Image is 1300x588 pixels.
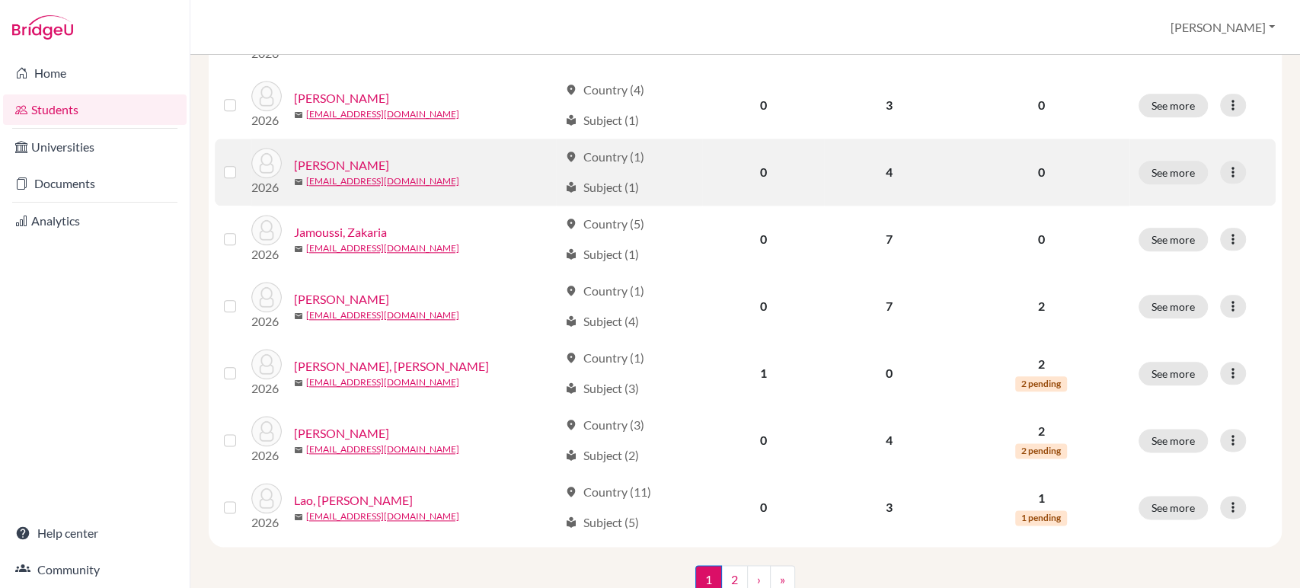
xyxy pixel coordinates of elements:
span: mail [294,513,303,522]
span: location_on [565,352,577,364]
button: See more [1139,295,1208,318]
p: 1 [962,489,1120,507]
a: Help center [3,518,187,548]
td: 1 [702,340,824,407]
span: local_library [565,248,577,260]
img: Laha, Anushka [251,416,282,446]
a: [EMAIL_ADDRESS][DOMAIN_NAME] [306,375,459,389]
img: Jenkins, Henry [251,282,282,312]
a: Jamoussi, Zakaria [294,223,387,241]
span: mail [294,379,303,388]
a: [EMAIL_ADDRESS][DOMAIN_NAME] [306,241,459,255]
a: Home [3,58,187,88]
span: location_on [565,285,577,297]
span: mail [294,244,303,254]
button: See more [1139,161,1208,184]
td: 4 [824,407,953,474]
span: 1 pending [1015,510,1067,526]
span: mail [294,177,303,187]
div: Subject (1) [565,178,639,197]
td: 0 [702,139,824,206]
a: [PERSON_NAME] [294,89,389,107]
td: 3 [824,72,953,139]
button: [PERSON_NAME] [1164,13,1282,42]
button: See more [1139,228,1208,251]
div: Country (11) [565,483,651,501]
div: Country (4) [565,81,644,99]
p: 2026 [251,111,282,129]
span: local_library [565,315,577,328]
a: Universities [3,132,187,162]
button: See more [1139,362,1208,385]
p: 2026 [251,245,282,264]
p: 2026 [251,312,282,331]
a: [PERSON_NAME], [PERSON_NAME] [294,357,489,375]
p: 2026 [251,379,282,398]
td: 4 [824,139,953,206]
a: [PERSON_NAME] [294,290,389,308]
a: [EMAIL_ADDRESS][DOMAIN_NAME] [306,308,459,322]
p: 2 [962,422,1120,440]
button: See more [1139,496,1208,519]
p: 0 [962,96,1120,114]
p: 0 [962,230,1120,248]
a: Community [3,554,187,585]
p: 0 [962,163,1120,181]
span: 2 pending [1015,376,1067,391]
span: local_library [565,449,577,462]
td: 7 [824,206,953,273]
span: location_on [565,151,577,163]
span: location_on [565,84,577,96]
a: Documents [3,168,187,199]
span: local_library [565,181,577,193]
div: Subject (3) [565,379,639,398]
a: [EMAIL_ADDRESS][DOMAIN_NAME] [306,510,459,523]
div: Subject (4) [565,312,639,331]
div: Country (1) [565,282,644,300]
p: 2 [962,297,1120,315]
img: Hendah, Mohamed [251,148,282,178]
td: 0 [702,407,824,474]
p: 2026 [251,446,282,465]
img: Bridge-U [12,15,73,40]
span: location_on [565,218,577,230]
a: [PERSON_NAME] [294,424,389,443]
div: Country (1) [565,349,644,367]
span: 2 pending [1015,443,1067,459]
span: mail [294,446,303,455]
a: [PERSON_NAME] [294,156,389,174]
a: Students [3,94,187,125]
img: Lao, Paradis [251,483,282,513]
a: Analytics [3,206,187,236]
span: location_on [565,419,577,431]
a: [EMAIL_ADDRESS][DOMAIN_NAME] [306,174,459,188]
img: Kabbaj, Mohammed Abdelmalek [251,349,282,379]
a: Lao, [PERSON_NAME] [294,491,413,510]
p: 2026 [251,513,282,532]
td: 0 [702,72,824,139]
span: mail [294,312,303,321]
img: Görög, Aaron [251,81,282,111]
div: Country (1) [565,148,644,166]
button: See more [1139,429,1208,452]
td: 0 [702,474,824,541]
div: Subject (1) [565,111,639,129]
span: local_library [565,382,577,395]
span: local_library [565,114,577,126]
div: Subject (1) [565,245,639,264]
div: Subject (5) [565,513,639,532]
span: local_library [565,516,577,529]
span: location_on [565,486,577,498]
a: [EMAIL_ADDRESS][DOMAIN_NAME] [306,107,459,121]
td: 7 [824,273,953,340]
td: 0 [702,206,824,273]
img: Jamoussi, Zakaria [251,215,282,245]
div: Country (3) [565,416,644,434]
button: See more [1139,94,1208,117]
a: [EMAIL_ADDRESS][DOMAIN_NAME] [306,443,459,456]
td: 0 [702,273,824,340]
div: Country (5) [565,215,644,233]
p: 2026 [251,178,282,197]
td: 0 [824,340,953,407]
td: 3 [824,474,953,541]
